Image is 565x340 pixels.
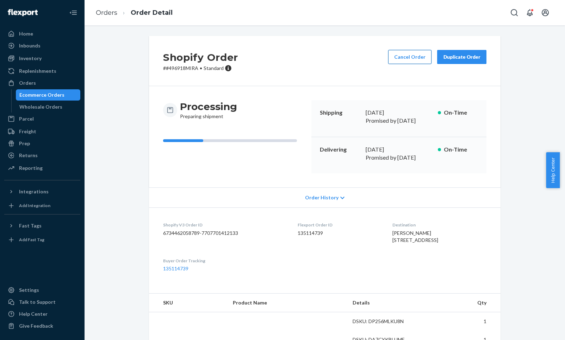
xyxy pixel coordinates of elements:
p: Shipping [320,109,360,117]
button: Open Search Box [507,6,521,20]
div: Add Integration [19,203,50,209]
a: Talk to Support [4,296,80,308]
p: Delivering [320,146,360,154]
a: Add Fast Tag [4,234,80,245]
button: Duplicate Order [437,50,486,64]
a: Add Integration [4,200,80,211]
button: Give Feedback [4,320,80,332]
td: 1 [424,312,501,331]
a: Replenishments [4,65,80,77]
div: Duplicate Order [443,53,480,60]
a: Freight [4,126,80,137]
p: On-Time [444,146,478,154]
ol: breadcrumbs [90,2,178,23]
div: Returns [19,152,38,159]
a: Reporting [4,162,80,174]
button: Close Navigation [66,6,80,20]
a: Inventory [4,53,80,64]
a: Wholesale Orders [16,101,81,113]
div: Wholesale Orders [19,103,62,110]
a: Parcel [4,113,80,124]
p: # #496918MIRA [163,65,238,72]
p: On-Time [444,109,478,117]
div: Orders [19,79,36,86]
div: Talk to Support [19,299,56,306]
div: Inbounds [19,42,41,49]
div: Parcel [19,115,34,122]
dt: Flexport Order ID [298,222,381,228]
a: Prep [4,138,80,149]
button: Open notifications [523,6,537,20]
span: Order History [305,194,339,201]
div: Preparing shipment [180,100,237,120]
div: Freight [19,128,36,135]
th: Qty [424,294,501,312]
div: [DATE] [366,109,432,117]
div: Add Fast Tag [19,237,44,243]
a: Returns [4,150,80,161]
dd: 135114739 [298,230,381,237]
th: SKU [149,294,227,312]
a: Ecommerce Orders [16,89,81,101]
div: Ecommerce Orders [19,91,64,98]
a: Order Detail [131,9,173,17]
div: Give Feedback [19,322,53,329]
span: • [200,65,202,71]
div: Inventory [19,55,42,62]
dt: Shopify V3 Order ID [163,222,286,228]
button: Cancel Order [388,50,431,64]
button: Help Center [546,152,560,188]
a: 135114739 [163,265,188,271]
dt: Destination [392,222,486,228]
p: Promised by [DATE] [366,117,432,125]
dd: 6734462058789-7707701412133 [163,230,286,237]
div: Fast Tags [19,222,42,229]
dt: Buyer Order Tracking [163,258,286,264]
div: Prep [19,140,30,147]
span: Standard [204,65,224,71]
h3: Processing [180,100,237,113]
a: Orders [96,9,117,17]
th: Details [347,294,424,312]
h2: Shopify Order [163,50,238,65]
a: Orders [4,77,80,89]
p: Promised by [DATE] [366,154,432,162]
div: DSKU: DP256MLKU8N [353,318,419,325]
div: Settings [19,287,39,294]
a: Home [4,28,80,39]
a: Help Center [4,308,80,320]
img: Flexport logo [8,9,38,16]
button: Open account menu [538,6,552,20]
div: Reporting [19,165,43,172]
th: Product Name [227,294,347,312]
div: Home [19,30,33,37]
div: Help Center [19,310,48,317]
a: Settings [4,284,80,296]
span: [PERSON_NAME] [STREET_ADDRESS] [392,230,438,243]
button: Integrations [4,186,80,197]
div: [DATE] [366,146,432,154]
a: Inbounds [4,40,80,51]
div: Replenishments [19,68,56,75]
button: Fast Tags [4,220,80,231]
div: Integrations [19,188,49,195]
